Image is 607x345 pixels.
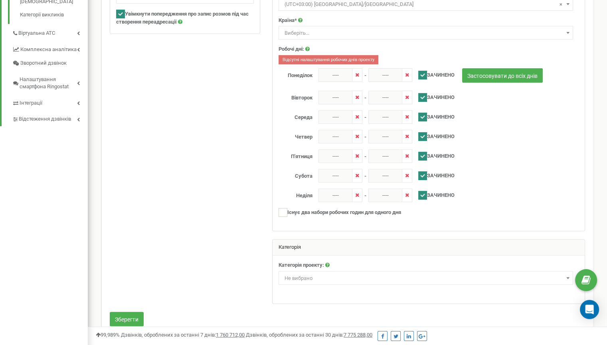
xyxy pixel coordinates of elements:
[12,94,88,110] a: Інтеграції
[427,192,455,198] font: ЗАЧИНЕНО
[279,17,297,23] font: Країна*
[20,60,67,66] font: Зворотний дзвінок
[427,72,455,78] font: ЗАЧИНЕНО
[20,9,88,19] a: Категорії викликів
[427,114,455,120] font: ЗАЧИНЕНО
[101,332,120,338] font: 99,989%
[279,244,301,250] font: Категорія
[427,94,455,100] font: ЗАЧИНЕНО
[285,30,309,36] font: Виберіть...
[12,56,88,70] a: Зворотний дзвінок
[216,332,245,338] font: 1 760 712,00
[295,114,312,120] font: Середа
[295,134,312,140] font: Четвер
[20,100,42,106] font: Інтеграції
[19,116,71,122] font: Відстеження дзвінків
[115,316,138,323] font: Зберегти
[291,95,312,101] font: Вівторок
[295,173,312,179] font: Субота
[20,76,69,90] font: Налаштування смартфона Ringostat
[121,332,216,338] font: Дзвінків, оброблених за останні 7 днів:
[20,46,77,52] font: Комплексна аналітика
[287,209,401,215] font: Існує два набори робочих годин для одного дня
[580,300,599,319] div: Відкрити Intercom Messenger
[279,46,304,52] font: Робочі дні:
[283,57,374,62] font: Відсутні налаштування робочих днів проекту
[364,153,366,159] font: -
[462,68,543,83] button: Застосовувати до всіх днів
[296,192,312,198] font: Неділя
[116,10,249,25] font: Увімкнути попередження про запис розмов під час створення переадресації
[364,173,366,179] font: -
[12,70,88,94] a: Налаштування смартфона Ringostat
[364,72,366,78] font: -
[291,153,312,159] font: П'ятниця
[110,312,144,326] button: Зберегти
[12,40,88,57] a: Комплексна аналітика
[285,275,312,281] font: Не вибрано
[364,95,366,101] font: -
[20,12,64,18] font: Категорії викликів
[427,172,455,178] font: ЗАЧИНЕНО
[288,72,312,78] font: Понеділок
[279,262,324,268] font: Категорія проекту:
[364,192,366,198] font: -
[12,24,88,40] a: Віртуальна АТС
[427,133,455,139] font: ЗАЧИНЕНО
[18,30,55,36] font: Віртуальна АТС
[467,73,538,79] font: Застосовувати до всіх днів
[344,332,372,338] font: 7 775 288,00
[246,332,344,338] font: Дзвінків, оброблених за останні 30 днів:
[12,110,88,126] a: Відстеження дзвінків
[364,134,366,140] font: -
[427,153,455,159] font: ЗАЧИНЕНО
[364,114,366,120] font: -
